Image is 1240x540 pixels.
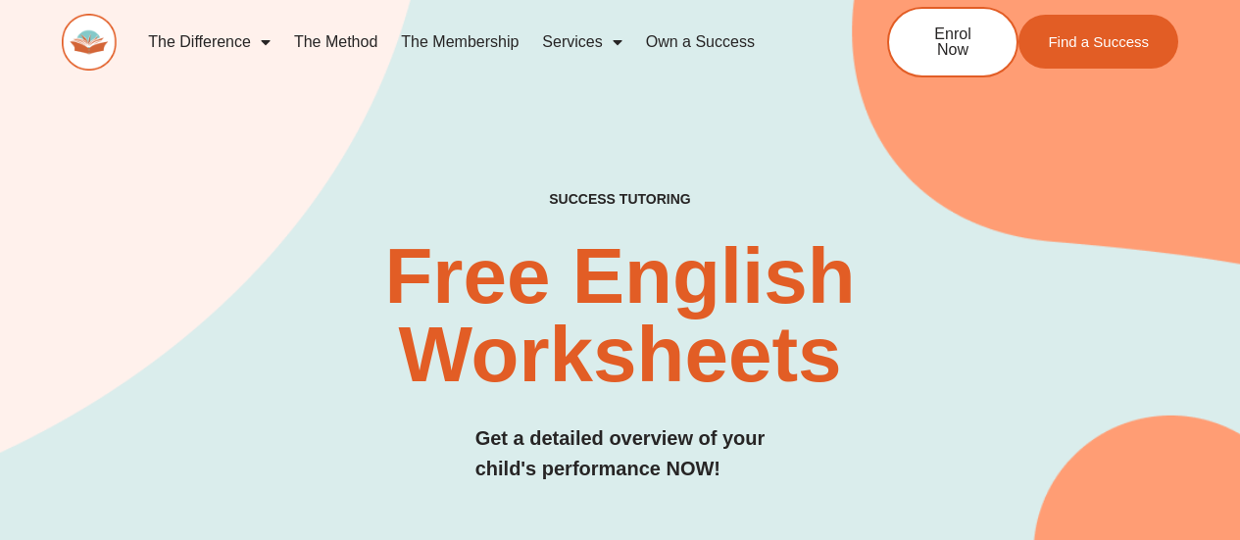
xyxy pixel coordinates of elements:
[918,26,987,58] span: Enrol Now
[475,423,766,484] h3: Get a detailed overview of your child's performance NOW!
[1018,15,1178,69] a: Find a Success
[136,20,282,65] a: The Difference
[136,20,822,65] nav: Menu
[389,20,530,65] a: The Membership
[252,237,988,394] h2: Free English Worksheets​
[282,20,389,65] a: The Method
[455,191,785,208] h4: SUCCESS TUTORING​
[887,7,1018,77] a: Enrol Now
[634,20,767,65] a: Own a Success
[1048,34,1149,49] span: Find a Success
[530,20,633,65] a: Services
